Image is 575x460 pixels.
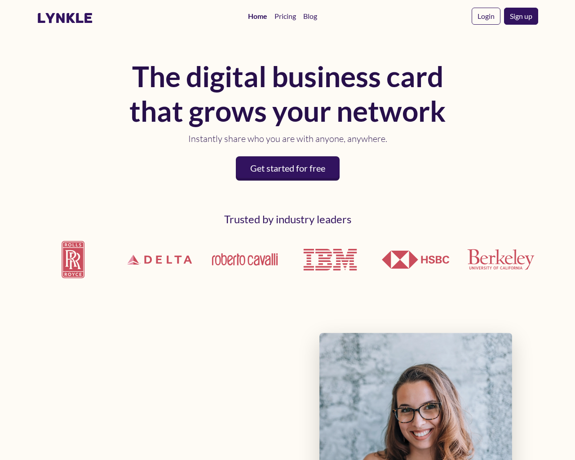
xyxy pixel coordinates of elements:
h1: The digital business card that grows your network [126,59,449,128]
img: Rolls Royce [37,234,111,284]
img: UCLA Berkeley [467,249,535,270]
a: Login [472,8,500,25]
a: Get started for free [236,156,340,181]
img: Roberto Cavalli [211,252,279,266]
img: Delta Airlines [122,233,197,287]
img: HSBC [382,251,449,269]
a: Home [244,7,271,25]
h2: Trusted by industry leaders [37,213,538,226]
p: Instantly share who you are with anyone, anywhere. [126,132,449,146]
img: IBM [296,226,364,293]
a: Sign up [504,8,538,25]
a: Blog [300,7,321,25]
a: lynkle [37,9,93,27]
a: Pricing [271,7,300,25]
